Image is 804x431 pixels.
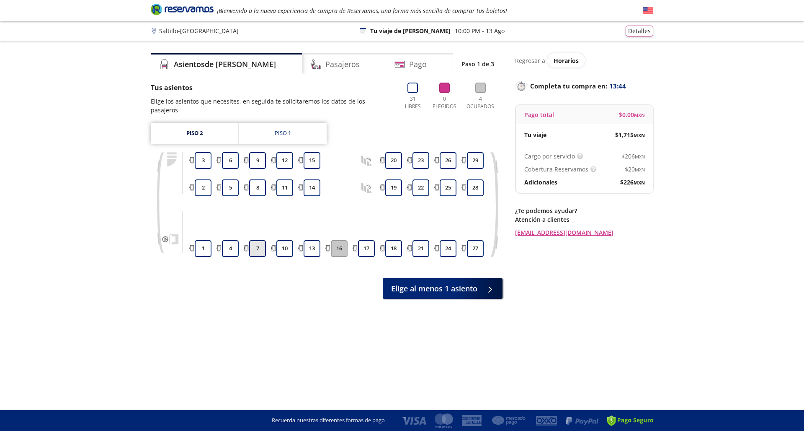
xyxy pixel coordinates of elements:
button: 3 [195,152,211,169]
button: 19 [385,179,402,196]
p: Adicionales [524,178,557,187]
button: 11 [276,179,293,196]
span: $ 206 [621,152,645,161]
button: 17 [358,240,375,257]
button: 1 [195,240,211,257]
div: Piso 1 [275,129,291,138]
h4: Asientos de [PERSON_NAME] [174,59,276,70]
button: 5 [222,179,239,196]
button: Elige al menos 1 asiento [383,278,502,299]
button: 21 [412,240,429,257]
a: [EMAIL_ADDRESS][DOMAIN_NAME] [515,228,653,237]
button: Detalles [626,26,653,36]
h4: Pasajeros [325,59,360,70]
h4: Pago [409,59,427,70]
button: 10 [276,240,293,257]
button: 13 [304,240,320,257]
button: 28 [467,179,484,196]
button: 7 [249,240,266,257]
button: 26 [440,152,456,169]
button: 4 [222,240,239,257]
p: Tus asientos [151,83,393,93]
small: MXN [634,112,645,118]
button: 9 [249,152,266,169]
p: Cobertura Reservamos [524,165,588,174]
p: Completa tu compra en : [515,80,653,92]
span: $ 0.00 [619,110,645,119]
button: 8 [249,179,266,196]
small: MXN [635,166,645,173]
a: Piso 1 [239,123,327,144]
span: Elige al menos 1 asiento [391,283,477,294]
span: Horarios [554,57,579,65]
p: 10:00 PM - 13 Ago [455,26,505,35]
button: 25 [440,179,456,196]
span: $ 20 [625,165,645,174]
i: Brand Logo [151,3,214,16]
p: Tu viaje de [PERSON_NAME] [370,26,451,35]
em: ¡Bienvenido a la nueva experiencia de compra de Reservamos, una forma más sencilla de comprar tus... [217,7,507,15]
p: Regresar a [515,56,545,65]
p: 0 Elegidos [430,95,459,110]
small: MXN [634,179,645,186]
p: Cargo por servicio [524,152,575,161]
button: 2 [195,179,211,196]
button: 6 [222,152,239,169]
button: 24 [440,240,456,257]
p: 4 Ocupados [464,95,496,110]
div: Regresar a ver horarios [515,53,653,68]
button: 23 [412,152,429,169]
button: 16 [331,240,348,257]
p: ¿Te podemos ayudar? [515,206,653,215]
small: MXN [634,132,645,138]
span: $ 226 [620,178,645,187]
small: MXN [635,153,645,160]
p: Paso 1 de 3 [461,60,494,68]
a: Piso 2 [151,123,238,144]
p: Recuerda nuestras diferentes formas de pago [272,416,385,425]
p: 31 Libres [401,95,424,110]
a: Brand Logo [151,3,214,18]
span: 13:44 [609,81,626,91]
button: 12 [276,152,293,169]
button: 15 [304,152,320,169]
p: Tu viaje [524,130,546,139]
p: Pago total [524,110,554,119]
button: 14 [304,179,320,196]
button: 20 [385,152,402,169]
p: Saltillo - [GEOGRAPHIC_DATA] [159,26,239,35]
p: Elige los asientos que necesites, en seguida te solicitaremos los datos de los pasajeros [151,97,393,114]
span: $ 1,715 [615,130,645,139]
p: Atención a clientes [515,215,653,224]
button: 29 [467,152,484,169]
button: 27 [467,240,484,257]
button: English [643,5,653,16]
button: 18 [385,240,402,257]
button: 22 [412,179,429,196]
